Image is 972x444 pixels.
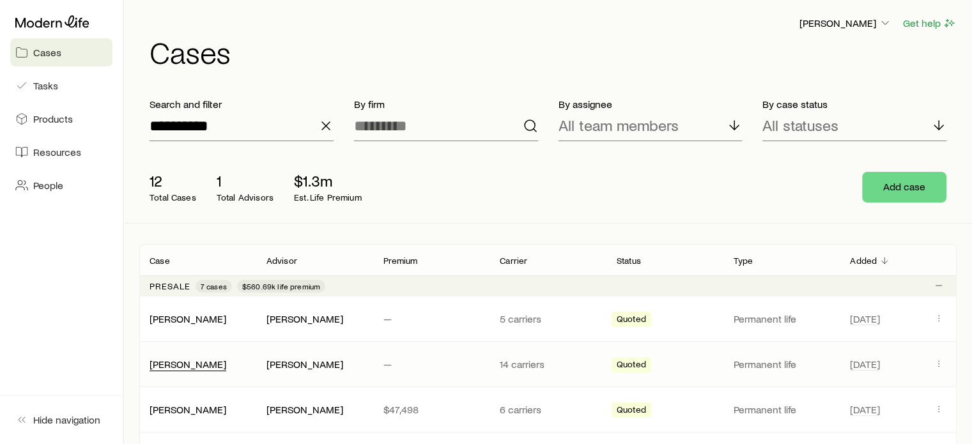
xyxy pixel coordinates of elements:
[10,105,112,133] a: Products
[500,312,596,325] p: 5 carriers
[10,38,112,66] a: Cases
[734,403,830,416] p: Permanent life
[150,403,226,417] div: [PERSON_NAME]
[294,172,362,190] p: $1.3m
[617,314,646,327] span: Quoted
[242,281,320,291] span: $560.69k life premium
[10,406,112,434] button: Hide navigation
[617,256,641,266] p: Status
[500,256,527,266] p: Carrier
[150,403,226,415] a: [PERSON_NAME]
[33,179,63,192] span: People
[33,413,100,426] span: Hide navigation
[862,172,946,203] button: Add case
[150,36,957,67] h1: Cases
[150,358,226,371] div: [PERSON_NAME]
[150,172,196,190] p: 12
[762,98,946,111] p: By case status
[33,79,58,92] span: Tasks
[217,172,274,190] p: 1
[266,256,297,266] p: Advisor
[201,281,227,291] span: 7 cases
[150,256,170,266] p: Case
[734,358,830,371] p: Permanent life
[383,256,417,266] p: Premium
[500,403,596,416] p: 6 carriers
[150,312,226,326] div: [PERSON_NAME]
[559,116,679,134] p: All team members
[10,138,112,166] a: Resources
[33,112,73,125] span: Products
[617,359,646,372] span: Quoted
[559,98,743,111] p: By assignee
[500,358,596,371] p: 14 carriers
[734,256,753,266] p: Type
[217,192,274,203] p: Total Advisors
[150,281,190,291] p: Presale
[383,312,479,325] p: —
[850,312,880,325] span: [DATE]
[354,98,538,111] p: By firm
[902,16,957,31] button: Get help
[266,312,343,326] div: [PERSON_NAME]
[266,358,343,371] div: [PERSON_NAME]
[383,358,479,371] p: —
[734,312,830,325] p: Permanent life
[150,192,196,203] p: Total Cases
[10,171,112,199] a: People
[762,116,838,134] p: All statuses
[617,404,646,418] span: Quoted
[850,256,877,266] p: Added
[10,72,112,100] a: Tasks
[850,403,880,416] span: [DATE]
[266,403,343,417] div: [PERSON_NAME]
[33,46,61,59] span: Cases
[150,98,334,111] p: Search and filter
[850,358,880,371] span: [DATE]
[799,17,891,29] p: [PERSON_NAME]
[150,358,226,370] a: [PERSON_NAME]
[799,16,892,31] button: [PERSON_NAME]
[33,146,81,158] span: Resources
[383,403,479,416] p: $47,498
[150,312,226,325] a: [PERSON_NAME]
[294,192,362,203] p: Est. Life Premium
